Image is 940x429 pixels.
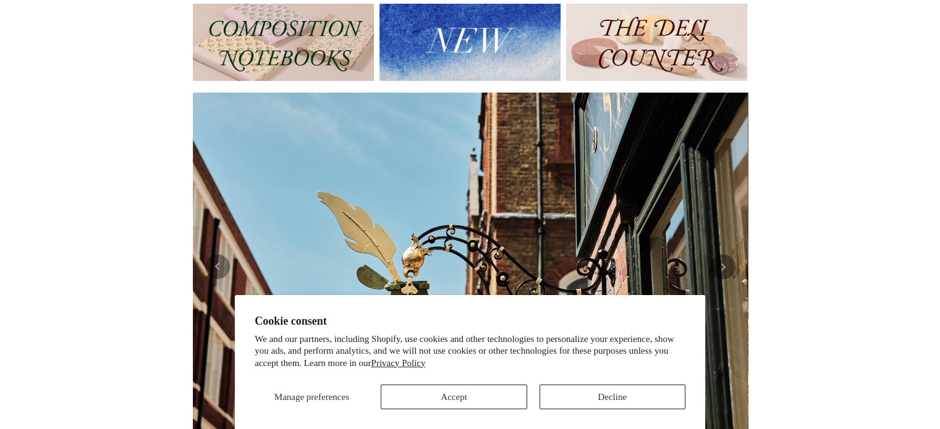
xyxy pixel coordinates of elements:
[381,385,527,409] button: Accept
[379,4,561,81] img: New.jpg__PID:f73bdf93-380a-4a35-bcfe-7823039498e1
[255,385,368,409] button: Manage preferences
[711,254,735,279] button: Next
[255,333,685,370] p: We and our partners, including Shopify, use cookies and other technologies to personalize your ex...
[205,254,230,279] button: Previous
[540,385,685,409] button: Decline
[193,4,374,81] img: 202302 Composition ledgers.jpg__PID:69722ee6-fa44-49dd-a067-31375e5d54ec
[274,392,349,402] span: Manage preferences
[566,4,747,81] img: The Deli Counter
[255,315,685,328] h2: Cookie consent
[371,358,426,368] a: Privacy Policy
